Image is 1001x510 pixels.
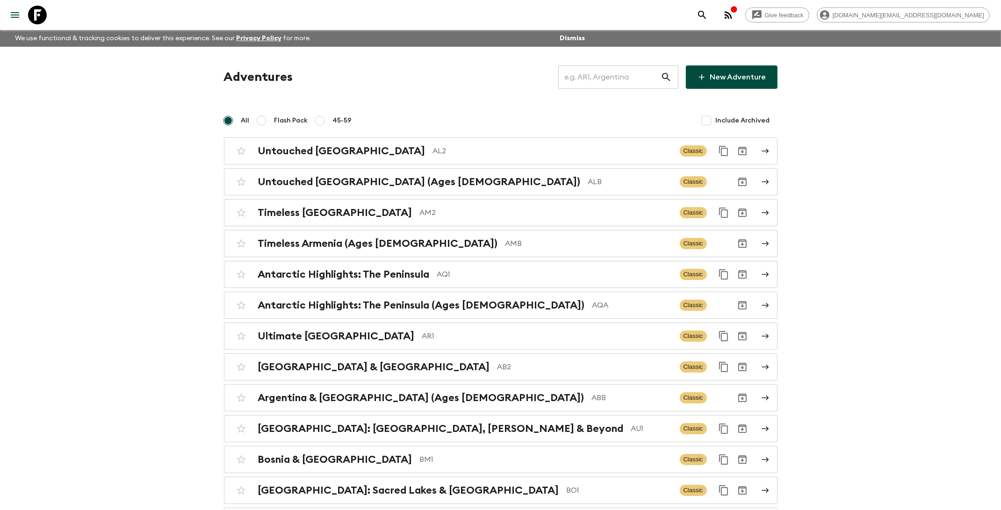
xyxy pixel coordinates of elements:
[733,142,752,160] button: Archive
[258,330,415,342] h2: Ultimate [GEOGRAPHIC_DATA]
[631,423,672,434] p: AU1
[680,330,707,342] span: Classic
[686,65,778,89] a: New Adventure
[258,392,584,404] h2: Argentina & [GEOGRAPHIC_DATA] (Ages [DEMOGRAPHIC_DATA])
[11,30,315,47] p: We use functional & tracking cookies to deliver this experience. See our for more.
[224,230,778,257] a: Timeless Armenia (Ages [DEMOGRAPHIC_DATA])AMBClassicArchive
[733,203,752,222] button: Archive
[224,68,293,86] h1: Adventures
[224,384,778,411] a: Argentina & [GEOGRAPHIC_DATA] (Ages [DEMOGRAPHIC_DATA])ABBClassicArchive
[714,203,733,222] button: Duplicate for 45-59
[6,6,24,24] button: menu
[224,199,778,226] a: Timeless [GEOGRAPHIC_DATA]AM2ClassicDuplicate for 45-59Archive
[274,116,308,125] span: Flash Pack
[733,265,752,284] button: Archive
[733,450,752,469] button: Archive
[224,415,778,442] a: [GEOGRAPHIC_DATA]: [GEOGRAPHIC_DATA], [PERSON_NAME] & BeyondAU1ClassicDuplicate for 45-59Archive
[733,419,752,438] button: Archive
[433,145,672,157] p: AL2
[422,330,672,342] p: AR1
[224,168,778,195] a: Untouched [GEOGRAPHIC_DATA] (Ages [DEMOGRAPHIC_DATA])ALBClassicArchive
[680,145,707,157] span: Classic
[680,300,707,311] span: Classic
[241,116,250,125] span: All
[224,477,778,504] a: [GEOGRAPHIC_DATA]: Sacred Lakes & [GEOGRAPHIC_DATA]BO1ClassicDuplicate for 45-59Archive
[224,261,778,288] a: Antarctic Highlights: The PeninsulaAQ1ClassicDuplicate for 45-59Archive
[680,269,707,280] span: Classic
[333,116,352,125] span: 45-59
[733,388,752,407] button: Archive
[258,176,581,188] h2: Untouched [GEOGRAPHIC_DATA] (Ages [DEMOGRAPHIC_DATA])
[258,207,412,219] h2: Timeless [GEOGRAPHIC_DATA]
[680,238,707,249] span: Classic
[714,358,733,376] button: Duplicate for 45-59
[236,35,281,42] a: Privacy Policy
[258,299,585,311] h2: Antarctic Highlights: The Peninsula (Ages [DEMOGRAPHIC_DATA])
[258,237,498,250] h2: Timeless Armenia (Ages [DEMOGRAPHIC_DATA])
[258,361,490,373] h2: [GEOGRAPHIC_DATA] & [GEOGRAPHIC_DATA]
[716,116,770,125] span: Include Archived
[714,327,733,345] button: Duplicate for 45-59
[733,296,752,315] button: Archive
[714,142,733,160] button: Duplicate for 45-59
[828,12,989,19] span: [DOMAIN_NAME][EMAIL_ADDRESS][DOMAIN_NAME]
[258,423,624,435] h2: [GEOGRAPHIC_DATA]: [GEOGRAPHIC_DATA], [PERSON_NAME] & Beyond
[745,7,809,22] a: Give feedback
[817,7,990,22] div: [DOMAIN_NAME][EMAIL_ADDRESS][DOMAIN_NAME]
[693,6,712,24] button: search adventures
[680,207,707,218] span: Classic
[733,172,752,191] button: Archive
[258,453,412,466] h2: Bosnia & [GEOGRAPHIC_DATA]
[224,292,778,319] a: Antarctic Highlights: The Peninsula (Ages [DEMOGRAPHIC_DATA])AQAClassicArchive
[224,137,778,165] a: Untouched [GEOGRAPHIC_DATA]AL2ClassicDuplicate for 45-59Archive
[505,238,672,249] p: AMB
[733,234,752,253] button: Archive
[420,207,672,218] p: AM2
[420,454,672,465] p: BM1
[714,481,733,500] button: Duplicate for 45-59
[760,12,809,19] span: Give feedback
[224,353,778,381] a: [GEOGRAPHIC_DATA] & [GEOGRAPHIC_DATA]AB2ClassicDuplicate for 45-59Archive
[224,323,778,350] a: Ultimate [GEOGRAPHIC_DATA]AR1ClassicDuplicate for 45-59Archive
[714,265,733,284] button: Duplicate for 45-59
[680,176,707,187] span: Classic
[733,358,752,376] button: Archive
[497,361,672,373] p: AB2
[733,481,752,500] button: Archive
[588,176,672,187] p: ALB
[437,269,672,280] p: AQ1
[258,484,559,496] h2: [GEOGRAPHIC_DATA]: Sacred Lakes & [GEOGRAPHIC_DATA]
[558,64,661,90] input: e.g. AR1, Argentina
[592,392,672,403] p: ABB
[680,423,707,434] span: Classic
[567,485,672,496] p: BO1
[733,327,752,345] button: Archive
[557,32,587,45] button: Dismiss
[714,419,733,438] button: Duplicate for 45-59
[592,300,672,311] p: AQA
[224,446,778,473] a: Bosnia & [GEOGRAPHIC_DATA]BM1ClassicDuplicate for 45-59Archive
[680,454,707,465] span: Classic
[714,450,733,469] button: Duplicate for 45-59
[258,268,430,280] h2: Antarctic Highlights: The Peninsula
[680,392,707,403] span: Classic
[680,485,707,496] span: Classic
[680,361,707,373] span: Classic
[258,145,425,157] h2: Untouched [GEOGRAPHIC_DATA]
